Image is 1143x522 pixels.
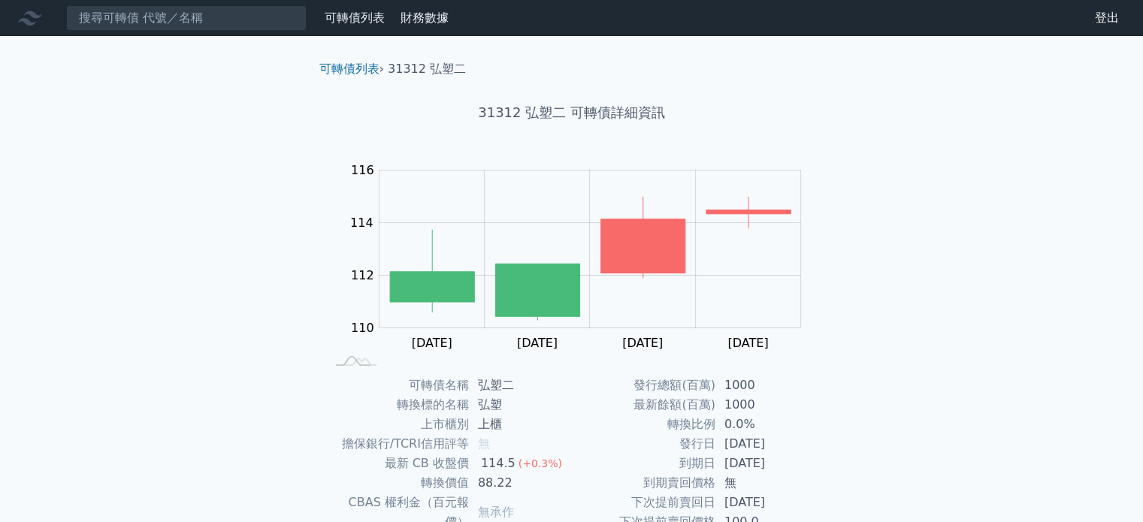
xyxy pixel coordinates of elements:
tspan: 112 [351,268,374,282]
td: 上市櫃別 [325,415,469,434]
li: › [319,60,384,78]
td: 最新 CB 收盤價 [325,454,469,473]
tspan: 116 [351,163,374,177]
tspan: [DATE] [412,336,452,350]
tspan: [DATE] [622,336,663,350]
a: 財務數據 [401,11,449,25]
td: 擔保銀行/TCRI信用評等 [325,434,469,454]
span: (+0.3%) [519,457,562,469]
tspan: [DATE] [517,336,558,350]
h1: 31312 弘塑二 可轉債詳細資訊 [307,102,836,123]
td: [DATE] [715,434,818,454]
td: 最新餘額(百萬) [572,395,715,415]
td: [DATE] [715,454,818,473]
li: 31312 弘塑二 [388,60,466,78]
tspan: 114 [350,216,373,230]
td: 轉換比例 [572,415,715,434]
g: Chart [342,163,823,350]
input: 搜尋可轉債 代號／名稱 [66,5,307,31]
td: 1000 [715,395,818,415]
td: 可轉債名稱 [325,376,469,395]
td: 到期賣回價格 [572,473,715,493]
span: 無 [478,436,490,451]
a: 登出 [1083,6,1131,30]
td: 下次提前賣回日 [572,493,715,512]
td: 弘塑 [469,395,572,415]
td: 0.0% [715,415,818,434]
tspan: [DATE] [727,336,768,350]
a: 可轉債列表 [319,62,379,76]
td: 到期日 [572,454,715,473]
td: 弘塑二 [469,376,572,395]
td: 轉換標的名稱 [325,395,469,415]
span: 無承作 [478,505,514,519]
td: 發行總額(百萬) [572,376,715,395]
div: 114.5 [478,454,519,473]
td: 1000 [715,376,818,395]
a: 可轉債列表 [325,11,385,25]
td: 發行日 [572,434,715,454]
td: [DATE] [715,493,818,512]
td: 上櫃 [469,415,572,434]
td: 88.22 [469,473,572,493]
tspan: 110 [351,321,374,335]
td: 轉換價值 [325,473,469,493]
td: 無 [715,473,818,493]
